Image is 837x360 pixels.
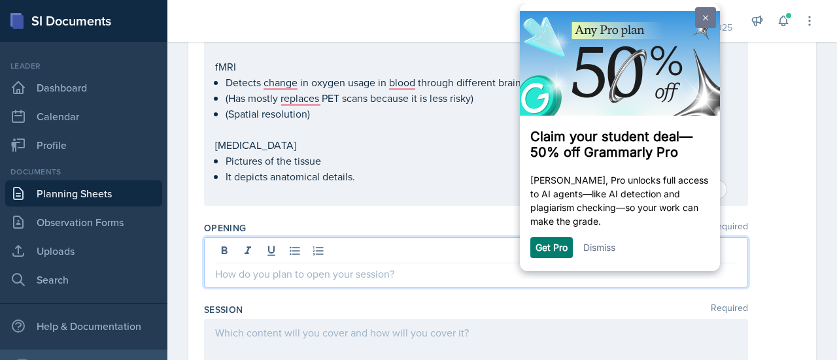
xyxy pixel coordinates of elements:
[5,180,162,206] a: Planning Sheets
[18,170,197,225] p: [PERSON_NAME], Pro unlocks full access to AI agents—like AI detection and plagiarism checking—so ...
[226,74,737,90] p: Detects change in oxygen usage in blood through different brain structures.
[5,238,162,264] a: Uploads
[226,106,737,122] p: (Spatial resolution)
[7,8,207,112] img: 0c603a726e7a46b0b1783c6fd19327a5-ipm.png
[226,169,737,184] p: It depicts anatomical details.
[5,267,162,293] a: Search
[226,90,737,106] p: (Has mostly replaces PET scans because it is less risky)
[190,12,196,18] img: close_x_white.png
[204,221,246,235] label: Opening
[5,60,162,72] div: Leader
[71,238,103,250] a: Dismiss
[215,137,737,153] p: [MEDICAL_DATA]
[18,125,197,157] h3: Claim your student deal—50% off Grammarly Pro
[5,74,162,101] a: Dashboard
[5,313,162,339] div: Help & Documentation
[711,221,748,235] span: Required
[204,303,243,316] label: Session
[226,153,737,169] p: Pictures of the tissue
[215,59,737,74] p: fMRI
[5,132,162,158] a: Profile
[23,238,55,250] a: Get Pro
[711,303,748,316] span: Required
[5,166,162,178] div: Documents
[5,103,162,129] a: Calendar
[5,209,162,235] a: Observation Forms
